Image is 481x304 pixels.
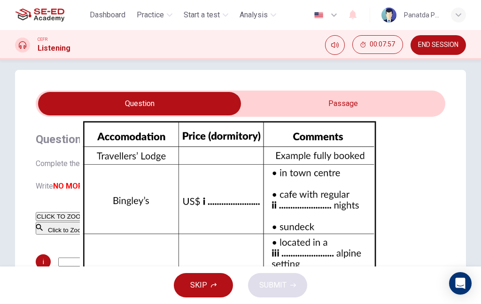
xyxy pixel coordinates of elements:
[86,7,129,23] button: Dashboard
[90,9,125,21] span: Dashboard
[137,9,164,21] span: Practice
[325,35,345,55] div: Mute
[38,36,47,43] span: CEFR
[370,41,395,48] span: 00:07:57
[381,8,396,23] img: Profile picture
[404,9,440,21] div: Panatda Pattala
[180,7,232,23] button: Start a test
[411,35,466,55] button: END SESSION
[236,7,280,23] button: Analysis
[190,279,207,292] span: SKIP
[15,6,64,24] img: SE-ED Academy logo
[418,41,458,49] span: END SESSION
[352,35,403,55] div: Hide
[174,273,233,297] button: SKIP
[449,272,472,295] div: Open Intercom Messenger
[38,43,70,54] h1: Listening
[15,6,86,24] a: SE-ED Academy logo
[184,9,220,21] span: Start a test
[352,35,403,54] button: 00:07:57
[313,12,325,19] img: en
[240,9,268,21] span: Analysis
[133,7,176,23] button: Practice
